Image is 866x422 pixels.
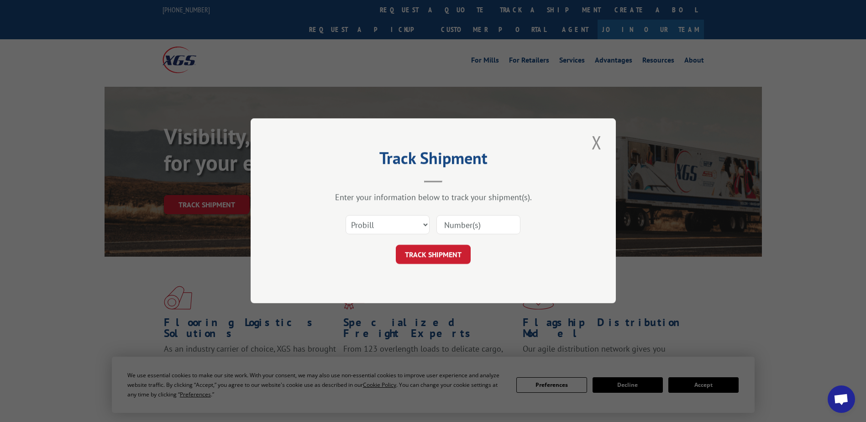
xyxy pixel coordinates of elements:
h2: Track Shipment [296,152,570,169]
button: TRACK SHIPMENT [396,245,471,264]
button: Close modal [589,130,604,155]
a: Open chat [828,385,855,413]
div: Enter your information below to track your shipment(s). [296,192,570,203]
input: Number(s) [436,216,520,235]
